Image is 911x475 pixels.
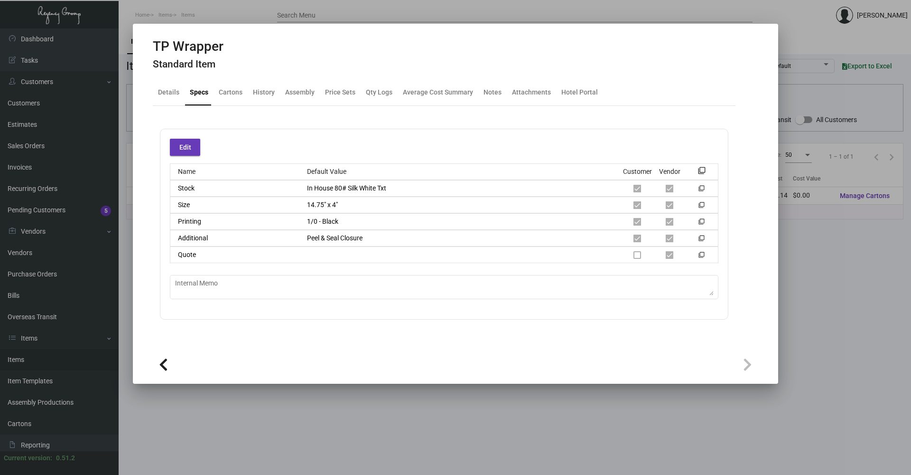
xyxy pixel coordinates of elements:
[4,453,52,463] div: Current version:
[623,167,652,177] div: Customer
[698,187,705,193] mat-icon: filter_none
[698,220,705,227] mat-icon: filter_none
[179,143,191,151] span: Edit
[253,87,275,97] div: History
[56,453,75,463] div: 0.51.2
[698,170,706,177] mat-icon: filter_none
[170,139,200,156] button: Edit
[366,87,392,97] div: Qty Logs
[512,87,551,97] div: Attachments
[698,237,705,243] mat-icon: filter_none
[483,87,502,97] div: Notes
[698,254,705,260] mat-icon: filter_none
[285,87,315,97] div: Assembly
[325,87,355,97] div: Price Sets
[158,87,179,97] div: Details
[299,167,622,177] div: Default Value
[153,58,223,70] h4: Standard Item
[561,87,598,97] div: Hotel Portal
[153,38,223,55] h2: TP Wrapper
[659,167,680,177] div: Vendor
[403,87,473,97] div: Average Cost Summary
[170,167,299,177] div: Name
[219,87,242,97] div: Cartons
[190,87,208,97] div: Specs
[698,204,705,210] mat-icon: filter_none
